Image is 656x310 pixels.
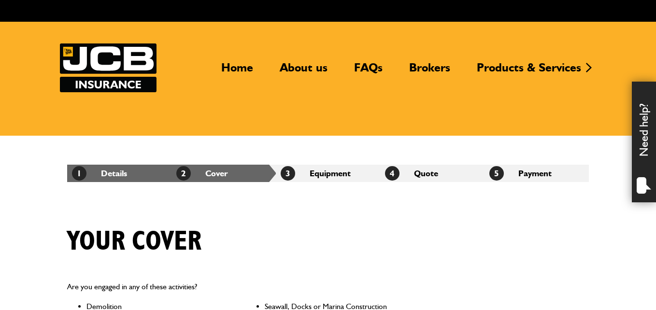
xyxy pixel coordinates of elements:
li: Equipment [276,165,380,182]
span: 1 [72,166,86,181]
p: Are you engaged in any of these activities? [67,281,410,293]
a: FAQs [347,60,390,83]
span: 4 [385,166,399,181]
div: Need help? [632,82,656,202]
li: Payment [485,165,589,182]
a: Brokers [402,60,457,83]
h1: Your cover [67,225,201,258]
a: About us [272,60,335,83]
img: JCB Insurance Services logo [60,43,157,92]
a: JCB Insurance Services [60,43,157,92]
li: Cover [171,165,276,182]
span: 2 [176,166,191,181]
a: 1Details [72,168,127,178]
a: Home [214,60,260,83]
span: 5 [489,166,504,181]
li: Quote [380,165,485,182]
span: 3 [281,166,295,181]
a: Products & Services [470,60,588,83]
